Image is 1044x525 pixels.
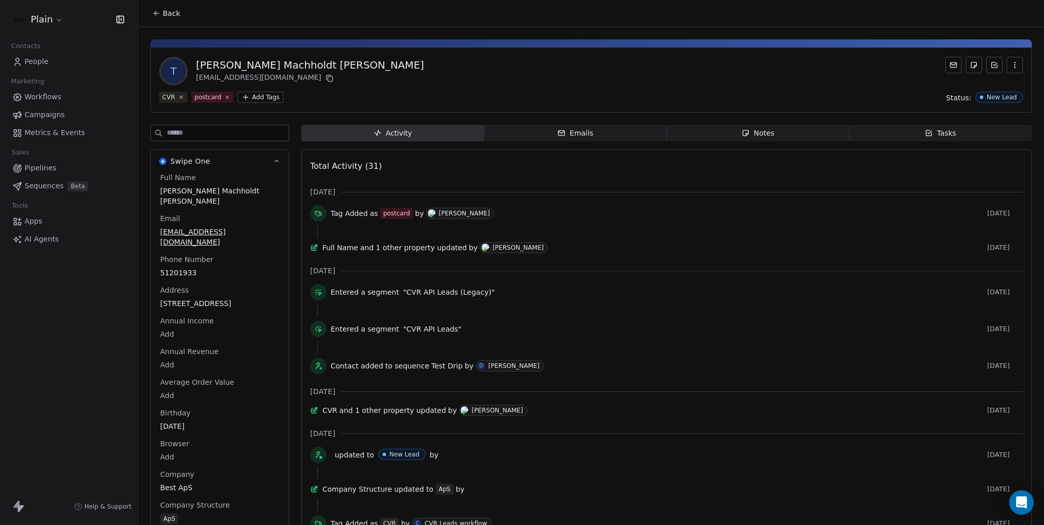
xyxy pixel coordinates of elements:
[479,362,483,370] div: D
[158,439,191,449] span: Browser
[8,53,129,70] a: People
[987,288,1023,296] span: [DATE]
[158,377,236,387] span: Average Order Value
[439,484,450,494] div: ApS
[158,213,182,224] span: Email
[170,156,210,166] span: Swipe One
[8,231,129,248] a: AI Agents
[8,160,129,177] a: Pipelines
[151,150,289,172] button: Swipe OneSwipe One
[84,502,132,511] span: Help & Support
[8,178,129,194] a: SequencesBeta
[415,208,424,218] span: by
[8,89,129,105] a: Workflows
[310,386,335,397] span: [DATE]
[25,234,59,245] span: AI Agents
[488,362,539,369] div: [PERSON_NAME]
[7,74,49,89] span: Marketing
[25,163,56,173] span: Pipelines
[461,406,468,414] img: P
[1009,490,1034,515] div: Open Intercom Messenger
[331,361,383,371] span: Contact added
[492,244,543,251] div: [PERSON_NAME]
[742,128,774,139] div: Notes
[987,485,1023,493] span: [DATE]
[403,324,462,334] span: "CVR API Leads"
[161,59,186,83] span: T
[8,106,129,123] a: Campaigns
[146,4,186,23] button: Back
[394,484,433,494] span: updated to
[160,227,279,247] span: [EMAIL_ADDRESS][DOMAIN_NAME]
[322,484,392,494] span: Company Structure
[12,11,66,28] button: Plain
[987,406,1023,414] span: [DATE]
[430,450,439,460] span: by
[163,8,180,18] span: Back
[158,172,198,183] span: Full Name
[159,158,166,165] img: Swipe One
[557,128,593,139] div: Emails
[987,362,1023,370] span: [DATE]
[472,407,523,414] div: [PERSON_NAME]
[335,450,374,460] span: updated to
[158,408,192,418] span: Birthday
[160,452,279,462] span: Add
[160,360,279,370] span: Add
[8,213,129,230] a: Apps
[465,361,473,371] span: by
[385,361,429,371] span: to sequence
[196,72,424,84] div: [EMAIL_ADDRESS][DOMAIN_NAME]
[158,316,216,326] span: Annual Income
[160,329,279,339] span: Add
[925,128,956,139] div: Tasks
[439,210,490,217] div: [PERSON_NAME]
[455,484,464,494] span: by
[25,127,85,138] span: Metrics & Events
[158,469,197,479] span: Company
[160,421,279,431] span: [DATE]
[25,56,49,67] span: People
[25,110,64,120] span: Campaigns
[987,94,1017,101] div: New Lead
[158,346,221,357] span: Annual Revenue
[310,428,335,439] span: [DATE]
[310,266,335,276] span: [DATE]
[158,254,215,265] span: Phone Number
[987,325,1023,333] span: [DATE]
[160,268,279,278] span: 51201933
[331,324,399,334] span: Entered a segment
[431,361,463,371] span: Test Drip
[310,161,382,171] span: Total Activity (31)
[389,451,420,458] div: New Lead
[403,287,495,297] span: "CVR API Leads (Legacy)"
[163,514,175,524] div: ApS
[194,93,221,102] div: postcard
[428,209,436,217] img: P
[160,483,279,493] span: Best ApS
[331,287,399,297] span: Entered a segment
[987,209,1023,217] span: [DATE]
[158,285,191,295] span: Address
[469,243,477,253] span: by
[160,298,279,309] span: [STREET_ADDRESS]
[25,181,63,191] span: Sequences
[370,208,378,218] span: as
[25,92,61,102] span: Workflows
[339,405,446,415] span: and 1 other property updated
[322,243,358,253] span: Full Name
[360,243,467,253] span: and 1 other property updated
[7,145,34,160] span: Sales
[987,244,1023,252] span: [DATE]
[310,187,335,197] span: [DATE]
[7,198,32,213] span: Tools
[482,244,489,252] img: P
[74,502,132,511] a: Help & Support
[160,186,279,206] span: [PERSON_NAME] Machholdt [PERSON_NAME]
[946,93,971,103] span: Status:
[8,124,129,141] a: Metrics & Events
[987,451,1023,459] span: [DATE]
[25,216,42,227] span: Apps
[322,405,337,415] span: CVR
[7,38,45,54] span: Contacts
